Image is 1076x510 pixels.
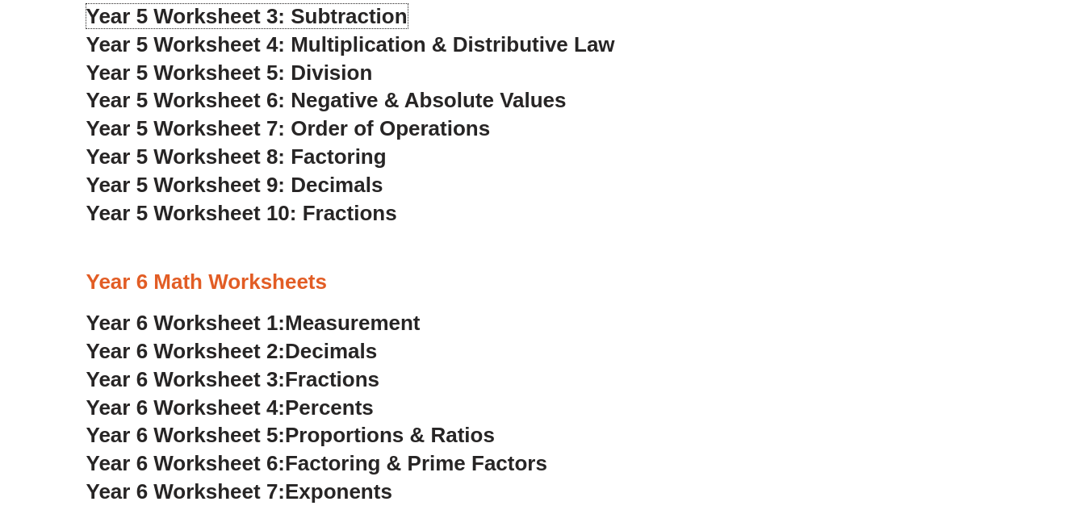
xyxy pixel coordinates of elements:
[86,479,286,504] span: Year 6 Worksheet 7:
[86,311,421,335] a: Year 6 Worksheet 1:Measurement
[86,269,990,296] h3: Year 6 Math Worksheets
[86,451,547,475] a: Year 6 Worksheet 6:Factoring & Prime Factors
[285,451,547,475] span: Factoring & Prime Factors
[285,339,377,363] span: Decimals
[807,328,1076,510] iframe: Chat Widget
[86,116,491,140] a: Year 5 Worksheet 7: Order of Operations
[86,173,383,197] a: Year 5 Worksheet 9: Decimals
[86,367,379,391] a: Year 6 Worksheet 3:Fractions
[285,423,495,447] span: Proportions & Ratios
[86,395,374,420] a: Year 6 Worksheet 4:Percents
[86,144,387,169] a: Year 5 Worksheet 8: Factoring
[86,339,286,363] span: Year 6 Worksheet 2:
[285,395,374,420] span: Percents
[86,32,615,56] a: Year 5 Worksheet 4: Multiplication & Distributive Law
[86,395,286,420] span: Year 6 Worksheet 4:
[86,311,286,335] span: Year 6 Worksheet 1:
[285,479,392,504] span: Exponents
[86,88,567,112] a: Year 5 Worksheet 6: Negative & Absolute Values
[86,479,392,504] a: Year 6 Worksheet 7:Exponents
[86,61,373,85] a: Year 5 Worksheet 5: Division
[285,311,421,335] span: Measurement
[86,423,495,447] a: Year 6 Worksheet 5:Proportions & Ratios
[86,4,408,28] a: Year 5 Worksheet 3: Subtraction
[86,451,286,475] span: Year 6 Worksheet 6:
[86,339,378,363] a: Year 6 Worksheet 2:Decimals
[86,423,286,447] span: Year 6 Worksheet 5:
[86,367,286,391] span: Year 6 Worksheet 3:
[285,367,379,391] span: Fractions
[86,201,397,225] a: Year 5 Worksheet 10: Fractions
